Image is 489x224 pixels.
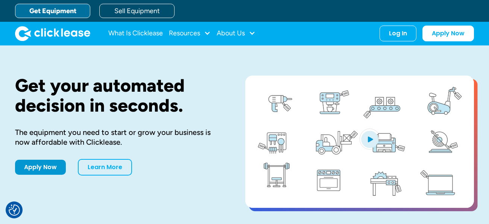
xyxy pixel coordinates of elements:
a: Learn More [78,159,132,176]
a: What Is Clicklease [108,26,163,41]
div: Resources [169,26,211,41]
a: Apply Now [422,26,474,41]
a: Sell Equipment [99,4,175,18]
a: Apply Now [15,160,66,175]
a: open lightbox [245,76,474,208]
img: Revisit consent button [9,204,20,216]
div: Log In [389,30,407,37]
div: About Us [217,26,255,41]
img: Clicklease logo [15,26,90,41]
div: The equipment you need to start or grow your business is now affordable with Clicklease. [15,127,221,147]
a: home [15,26,90,41]
button: Consent Preferences [9,204,20,216]
h1: Get your automated decision in seconds. [15,76,221,115]
a: Get Equipment [15,4,90,18]
img: Blue play button logo on a light blue circular background [360,129,380,150]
